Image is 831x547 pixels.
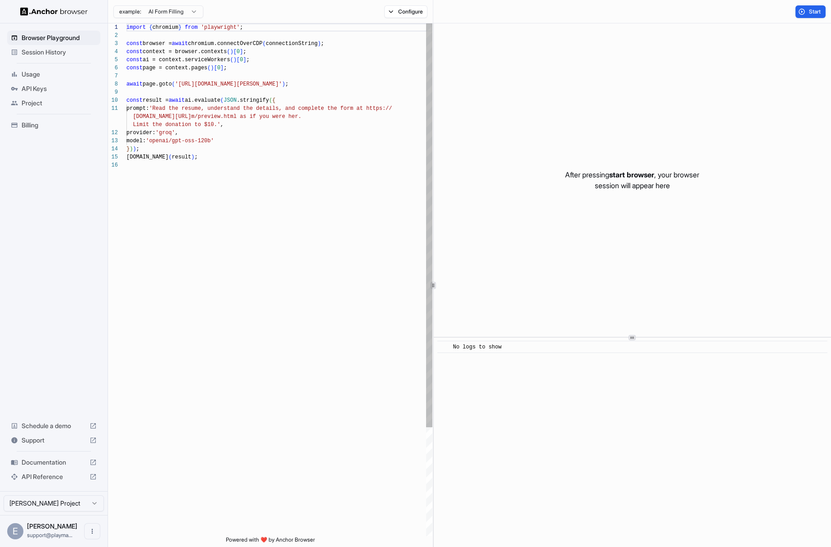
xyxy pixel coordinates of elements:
span: ​ [442,343,446,352]
div: 15 [108,153,118,161]
div: Project [7,96,100,110]
div: 8 [108,80,118,88]
span: ; [246,57,249,63]
span: page = context.pages [143,65,207,71]
span: ) [133,146,136,152]
span: Usage [22,70,97,79]
div: 11 [108,104,118,113]
span: [DOMAIN_NAME] [126,154,169,160]
span: API Keys [22,84,97,93]
span: model: [126,138,146,144]
div: Support [7,433,100,448]
div: 5 [108,56,118,64]
span: Limit the donation to $10.' [133,122,220,128]
span: Edward Sun [27,522,77,530]
div: Documentation [7,455,100,470]
span: } [178,24,181,31]
span: example: [119,8,141,15]
span: ; [136,146,139,152]
span: Session History [22,48,97,57]
span: ) [282,81,285,87]
span: ( [207,65,211,71]
span: import [126,24,146,31]
span: ) [318,41,321,47]
span: ) [191,154,194,160]
span: chromium.connectOverCDP [188,41,263,47]
span: 0 [217,65,220,71]
span: 'Read the resume, understand the details, and comp [149,105,311,112]
span: Support [22,436,86,445]
span: } [126,146,130,152]
span: .stringify [237,97,269,104]
span: ] [220,65,224,71]
span: { [272,97,275,104]
span: const [126,49,143,55]
span: JSON [224,97,237,104]
span: Browser Playground [22,33,97,42]
span: const [126,41,143,47]
span: { [149,24,152,31]
span: ; [243,49,246,55]
span: ( [227,49,230,55]
span: Powered with ❤️ by Anchor Browser [226,536,315,547]
span: ( [269,97,272,104]
span: const [126,57,143,63]
p: After pressing , your browser session will appear here [565,169,699,191]
div: 14 [108,145,118,153]
span: prompt: [126,105,149,112]
span: Billing [22,121,97,130]
div: 13 [108,137,118,145]
span: Schedule a demo [22,421,86,430]
button: Start [795,5,826,18]
span: m/preview.html as if you were her. [191,113,301,120]
button: Open menu [84,523,100,539]
span: chromium [153,24,179,31]
span: '[URL][DOMAIN_NAME][PERSON_NAME]' [175,81,282,87]
span: , [220,122,224,128]
div: Usage [7,67,100,81]
span: connectionString [266,41,318,47]
div: Billing [7,118,100,132]
span: await [172,41,188,47]
span: ) [230,49,233,55]
div: 16 [108,161,118,169]
span: ; [240,24,243,31]
span: [DOMAIN_NAME][URL] [133,113,191,120]
div: E [7,523,23,539]
span: lete the form at https:// [311,105,392,112]
span: ) [130,146,133,152]
div: Schedule a demo [7,419,100,433]
span: ( [220,97,224,104]
div: 10 [108,96,118,104]
div: API Reference [7,470,100,484]
span: context = browser.contexts [143,49,227,55]
span: Project [22,99,97,108]
span: support@playmatic.ai [27,532,72,538]
span: ; [224,65,227,71]
span: ( [172,81,175,87]
span: ( [169,154,172,160]
div: 12 [108,129,118,137]
span: ai = context.serviceWorkers [143,57,230,63]
span: ) [211,65,214,71]
span: 0 [240,57,243,63]
div: 7 [108,72,118,80]
span: ] [243,57,246,63]
span: from [185,24,198,31]
span: Start [809,8,822,15]
span: ] [240,49,243,55]
div: 9 [108,88,118,96]
span: ( [230,57,233,63]
div: 6 [108,64,118,72]
span: Documentation [22,458,86,467]
span: API Reference [22,472,86,481]
span: 'playwright' [201,24,240,31]
div: Session History [7,45,100,59]
span: browser = [143,41,172,47]
span: start browser [609,170,654,179]
img: Anchor Logo [20,7,88,16]
div: 2 [108,32,118,40]
span: page.goto [143,81,172,87]
span: result [172,154,191,160]
span: const [126,65,143,71]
